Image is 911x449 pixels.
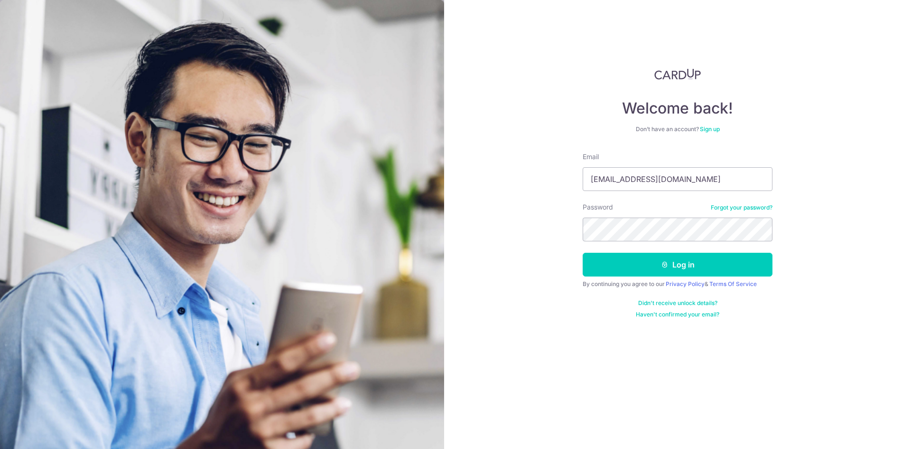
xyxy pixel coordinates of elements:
input: Enter your Email [583,167,772,191]
a: Privacy Policy [666,280,705,287]
label: Email [583,152,599,162]
img: CardUp Logo [654,68,701,80]
button: Log in [583,253,772,277]
a: Forgot your password? [711,204,772,211]
a: Haven't confirmed your email? [636,311,719,318]
h4: Welcome back! [583,99,772,118]
a: Terms Of Service [709,280,757,287]
div: By continuing you agree to our & [583,280,772,288]
div: Don’t have an account? [583,125,772,133]
a: Sign up [700,125,720,133]
label: Password [583,202,613,212]
a: Didn't receive unlock details? [638,299,717,307]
